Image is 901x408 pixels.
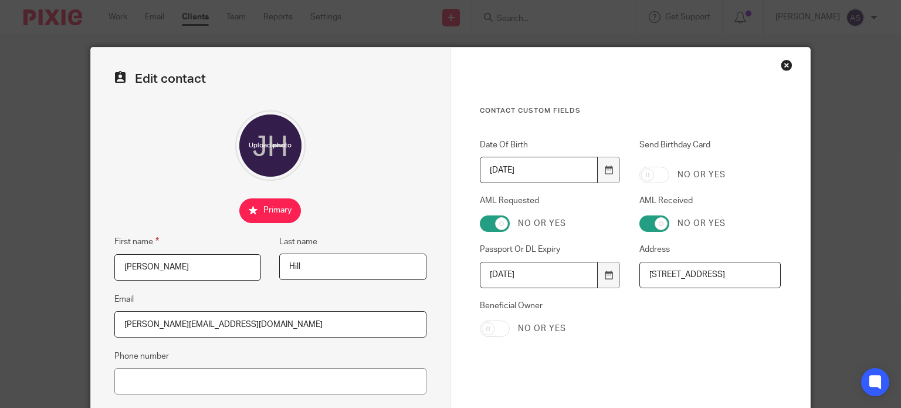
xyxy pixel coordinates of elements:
[781,59,792,71] div: Close this dialog window
[639,195,781,207] label: AML Received
[678,169,726,181] label: No or yes
[114,235,159,248] label: First name
[639,244,781,255] label: Address
[480,195,621,207] label: AML Requested
[480,262,598,288] input: Use the arrow keys to pick a date
[518,218,566,230] label: No or yes
[480,106,781,116] h3: Contact Custom fields
[114,294,134,305] label: Email
[518,323,566,335] label: No or yes
[480,300,621,312] label: Beneficial Owner
[114,71,426,87] h2: Edit contact
[639,139,781,158] label: Send Birthday Card
[480,139,621,151] label: Date Of Birth
[114,350,169,362] label: Phone number
[279,236,317,248] label: Last name
[480,157,598,183] input: Use the arrow keys to pick a date
[678,218,726,230] label: No or yes
[480,244,621,255] label: Passport Or DL Expiry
